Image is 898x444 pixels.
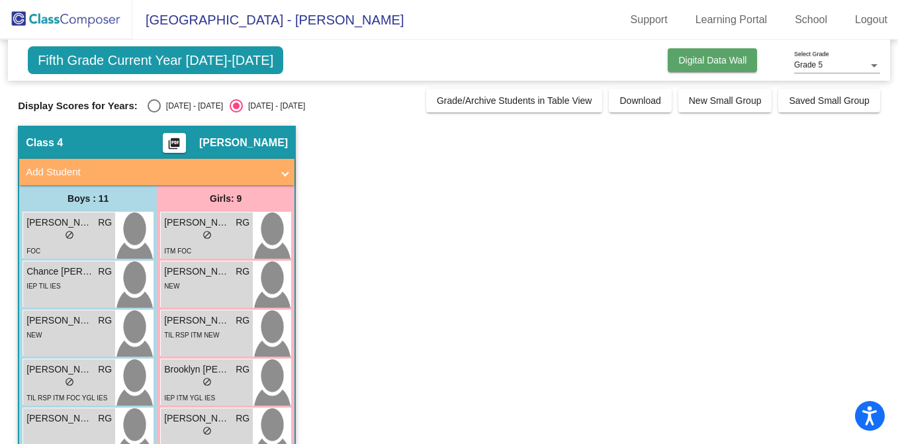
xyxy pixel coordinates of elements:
span: RG [98,265,112,279]
button: Saved Small Group [778,89,879,112]
a: Learning Portal [685,9,778,30]
mat-expansion-panel-header: Add Student [19,159,294,185]
button: Print Students Details [163,133,186,153]
span: RG [236,412,249,425]
button: Digital Data Wall [668,48,757,72]
span: RG [236,363,249,377]
span: Display Scores for Years: [18,100,138,112]
span: [PERSON_NAME] [26,412,93,425]
span: Class 4 [26,136,63,150]
button: Download [609,89,671,112]
span: RG [98,314,112,328]
span: do_not_disturb_alt [202,426,212,435]
span: RG [98,216,112,230]
span: TIL RSP ITM NEW [164,332,219,339]
span: [PERSON_NAME] [164,314,230,328]
span: do_not_disturb_alt [202,230,212,240]
span: RG [236,314,249,328]
span: [GEOGRAPHIC_DATA] - [PERSON_NAME] [132,9,404,30]
span: do_not_disturb_alt [65,377,74,386]
span: Download [619,95,660,106]
a: Support [620,9,678,30]
a: School [784,9,838,30]
span: ITM FOC [164,247,191,255]
span: NEW [26,332,42,339]
span: [PERSON_NAME] [26,363,93,377]
span: [PERSON_NAME] [164,265,230,279]
span: [PERSON_NAME] [26,216,93,230]
div: [DATE] - [DATE] [243,100,305,112]
button: Grade/Archive Students in Table View [426,89,603,112]
span: [PERSON_NAME] [164,216,230,230]
div: [DATE] - [DATE] [161,100,223,112]
mat-panel-title: Add Student [26,165,272,180]
span: RG [98,412,112,425]
span: Brooklyn [PERSON_NAME] [164,363,230,377]
mat-radio-group: Select an option [148,99,305,112]
span: RG [98,363,112,377]
span: IEP ITM YGL IES [164,394,215,402]
span: RG [236,265,249,279]
button: New Small Group [678,89,772,112]
span: TIL RSP ITM FOC YGL IES [26,394,107,402]
span: IEP TIL IES [26,283,61,290]
span: Chance [PERSON_NAME] [26,265,93,279]
span: [PERSON_NAME] [199,136,288,150]
span: Fifth Grade Current Year [DATE]-[DATE] [28,46,283,74]
span: do_not_disturb_alt [202,377,212,386]
span: Digital Data Wall [678,55,746,66]
span: New Small Group [689,95,762,106]
span: FOC [26,247,40,255]
div: Boys : 11 [19,185,157,212]
span: [PERSON_NAME] [26,314,93,328]
span: NEW [164,283,179,290]
span: Grade/Archive Students in Table View [437,95,592,106]
span: Saved Small Group [789,95,869,106]
span: Grade 5 [794,60,823,69]
a: Logout [844,9,898,30]
div: Girls: 9 [157,185,294,212]
span: [PERSON_NAME] [164,412,230,425]
span: RG [236,216,249,230]
mat-icon: picture_as_pdf [166,137,182,155]
span: do_not_disturb_alt [65,230,74,240]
